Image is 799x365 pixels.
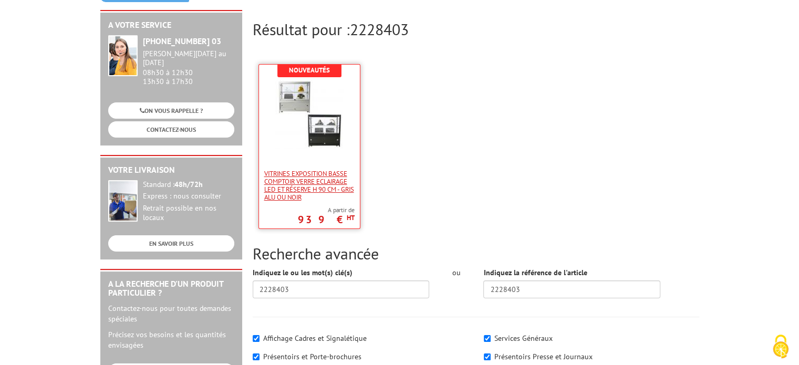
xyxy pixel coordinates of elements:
[108,329,234,350] p: Précisez vos besoins et les quantités envisagées
[108,180,138,222] img: widget-livraison.jpg
[767,333,794,360] img: Cookies (fenêtre modale)
[762,329,799,365] button: Cookies (fenêtre modale)
[253,245,699,262] h2: Recherche avancée
[298,216,355,223] p: 939 €
[494,352,593,361] label: Présentoirs Presse et Journaux
[263,352,361,361] label: Présentoirs et Porte-brochures
[143,49,234,67] div: [PERSON_NAME][DATE] au [DATE]
[108,121,234,138] a: CONTACTEZ-NOUS
[174,180,203,189] strong: 48h/72h
[108,279,234,298] h2: A la recherche d'un produit particulier ?
[445,267,468,278] div: ou
[108,303,234,324] p: Contactez-nous pour toutes demandes spéciales
[108,35,138,76] img: widget-service.jpg
[483,267,587,278] label: Indiquez la référence de l'article
[143,49,234,86] div: 08h30 à 12h30 13h30 à 17h30
[298,206,355,214] span: A partir de
[143,204,234,223] div: Retrait possible en nos locaux
[253,353,260,360] input: Présentoirs et Porte-brochures
[289,66,330,75] b: Nouveautés
[484,335,491,342] input: Services Généraux
[264,170,355,201] span: VITRINES EXPOSITION BASSE COMPTOIR VERRE ECLAIRAGE LED ET RÉSERVE H 90 CM - GRIS ALU OU NOIR
[253,20,699,38] h2: Résultat pour :
[143,36,221,46] strong: [PHONE_NUMBER] 03
[143,180,234,190] div: Standard :
[484,353,491,360] input: Présentoirs Presse et Journaux
[108,20,234,30] h2: A votre service
[108,102,234,119] a: ON VOUS RAPPELLE ?
[494,333,553,343] label: Services Généraux
[275,80,344,149] img: VITRINES EXPOSITION BASSE COMPTOIR VERRE ECLAIRAGE LED ET RÉSERVE H 90 CM - GRIS ALU OU NOIR
[350,19,409,39] span: 2228403
[259,170,360,201] a: VITRINES EXPOSITION BASSE COMPTOIR VERRE ECLAIRAGE LED ET RÉSERVE H 90 CM - GRIS ALU OU NOIR
[263,333,367,343] label: Affichage Cadres et Signalétique
[108,235,234,252] a: EN SAVOIR PLUS
[143,192,234,201] div: Express : nous consulter
[108,165,234,175] h2: Votre livraison
[347,213,355,222] sup: HT
[253,267,352,278] label: Indiquez le ou les mot(s) clé(s)
[253,335,260,342] input: Affichage Cadres et Signalétique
